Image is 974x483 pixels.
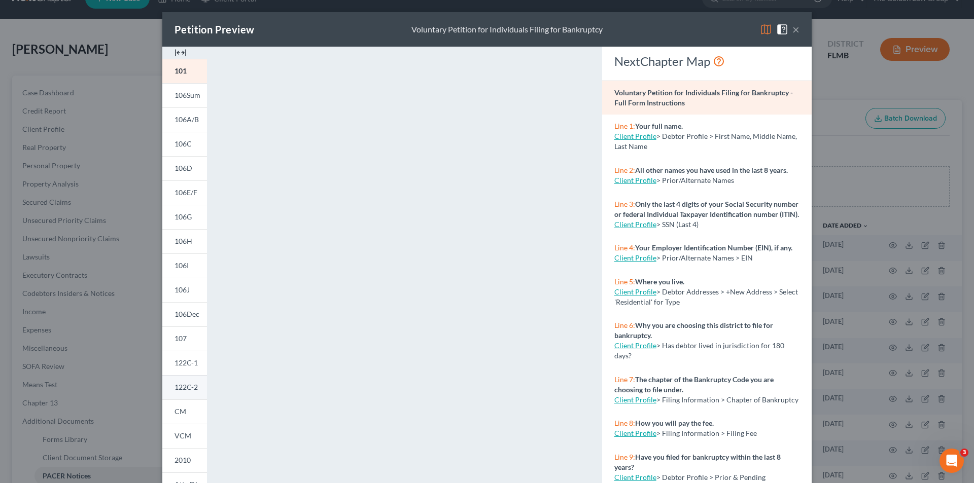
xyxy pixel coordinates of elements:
a: 106Dec [162,302,207,326]
a: 106Sum [162,83,207,107]
iframe: Intercom live chat [940,449,964,473]
span: > Filing Information > Chapter of Bankruptcy [656,395,798,404]
span: > Debtor Profile > First Name, Middle Name, Last Name [614,132,797,151]
span: 106D [175,164,192,172]
span: > SSN (Last 4) [656,220,699,229]
a: Client Profile [614,429,656,437]
span: Line 6: [614,321,635,329]
span: Line 9: [614,453,635,461]
span: 106Dec [175,310,199,318]
a: 106D [162,156,207,180]
span: 106J [175,285,190,294]
a: 106A/B [162,107,207,132]
a: Client Profile [614,473,656,481]
span: > Prior/Alternate Names > EIN [656,253,753,262]
div: NextChapter Map [614,53,799,69]
a: 101 [162,59,207,83]
img: expand-e0f6d898513216a626fdd78e52531dac95497ffd26381d4c15ee2fc46db09dca.svg [175,47,187,59]
span: > Filing Information > Filing Fee [656,429,757,437]
span: > Has debtor lived in jurisdiction for 180 days? [614,341,784,360]
span: 107 [175,334,187,343]
a: 106E/F [162,180,207,205]
strong: Your Employer Identification Number (EIN), if any. [635,243,792,252]
span: Line 3: [614,200,635,208]
strong: Only the last 4 digits of your Social Security number or federal Individual Taxpayer Identificati... [614,200,799,218]
span: Line 7: [614,375,635,384]
span: > Prior/Alternate Names [656,176,734,184]
a: CM [162,399,207,424]
span: Line 8: [614,419,635,427]
a: Client Profile [614,220,656,229]
span: 2010 [175,456,191,464]
strong: Your full name. [635,122,683,130]
a: Client Profile [614,395,656,404]
span: > Debtor Addresses > +New Address > Select 'Residential' for Type [614,287,798,306]
strong: All other names you have used in the last 8 years. [635,166,788,174]
img: help-close-5ba153eb36485ed6c1ea00a893f15db1cb9b99d6cae46e1a8edb6c62d00a1a76.svg [776,23,788,35]
a: Client Profile [614,253,656,262]
a: 106I [162,253,207,278]
a: Client Profile [614,132,656,140]
div: Petition Preview [175,22,254,36]
img: map-eea8200ae884c6f1103ae1953ef3d486a96c86aabb227e865a55264e3737af1f.svg [760,23,772,35]
a: 107 [162,326,207,351]
div: Voluntary Petition for Individuals Filing for Bankruptcy [411,24,603,35]
span: Line 5: [614,277,635,286]
span: 101 [175,66,187,75]
span: 106G [175,212,192,221]
span: 106A/B [175,115,199,124]
a: 106G [162,205,207,229]
span: CM [175,407,186,416]
span: Line 4: [614,243,635,252]
strong: The chapter of the Bankruptcy Code you are choosing to file under. [614,375,774,394]
a: 106H [162,229,207,253]
span: VCM [175,431,191,440]
a: Client Profile [614,176,656,184]
span: Line 2: [614,166,635,174]
span: 106I [175,261,189,270]
strong: Why you are choosing this district to file for bankruptcy. [614,321,773,340]
span: 3 [960,449,968,457]
a: 122C-2 [162,375,207,399]
a: 106C [162,132,207,156]
strong: Where you live. [635,277,684,286]
strong: Voluntary Petition for Individuals Filing for Bankruptcy - Full Form Instructions [614,88,793,107]
span: Line 1: [614,122,635,130]
span: 122C-2 [175,383,198,391]
span: 106E/F [175,188,197,197]
strong: How you will pay the fee. [635,419,714,427]
span: 106Sum [175,91,200,99]
span: 106H [175,237,192,245]
a: Client Profile [614,287,656,296]
a: 122C-1 [162,351,207,375]
strong: Have you filed for bankruptcy within the last 8 years? [614,453,781,471]
span: 106C [175,139,192,148]
a: VCM [162,424,207,448]
span: 122C-1 [175,358,198,367]
a: 2010 [162,448,207,472]
a: Client Profile [614,341,656,350]
button: × [792,23,799,35]
a: 106J [162,278,207,302]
